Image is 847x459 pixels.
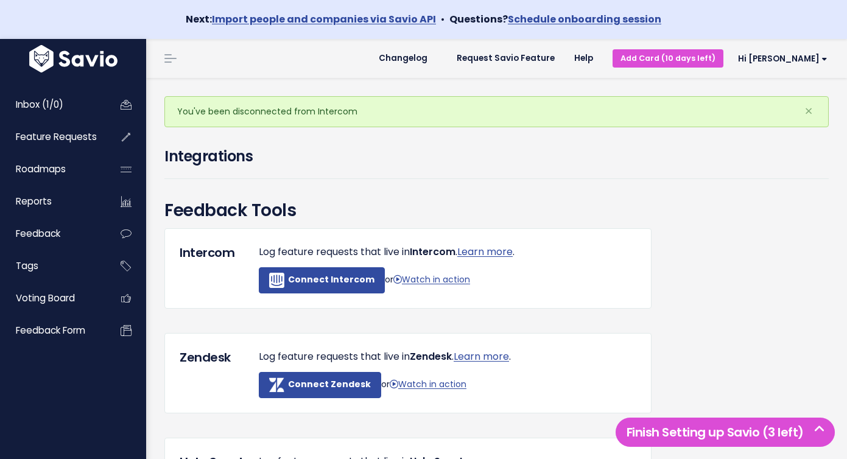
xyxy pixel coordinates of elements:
[441,12,445,26] span: •
[16,259,38,272] span: Tags
[16,292,75,304] span: Voting Board
[3,155,101,183] a: Roadmaps
[804,101,813,121] span: ×
[449,12,661,26] strong: Questions?
[410,349,452,363] span: Zendesk
[269,273,284,288] img: Intercom_light_3x.19bbb763e272.png
[792,97,825,126] button: Close
[16,130,97,143] span: Feature Requests
[180,244,241,262] h5: Intercom
[180,348,241,366] h5: Zendesk
[16,324,85,337] span: Feedback form
[186,12,436,26] strong: Next:
[738,54,828,63] span: Hi [PERSON_NAME]
[447,49,564,68] a: Request Savio Feature
[457,245,513,259] a: Learn more
[508,12,661,26] a: Schedule onboarding session
[288,378,371,390] b: Connect Zendesk
[269,377,284,393] img: zendesk-icon-white.cafc32ec9a01.png
[379,54,427,63] span: Changelog
[393,273,470,286] a: Watch in action
[410,245,455,259] span: Intercom
[3,220,101,248] a: Feedback
[723,49,837,68] a: Hi [PERSON_NAME]
[613,49,723,67] a: Add Card (10 days left)
[3,284,101,312] a: Voting Board
[259,267,385,293] a: Connect Intercom
[3,123,101,151] a: Feature Requests
[390,378,466,390] a: Watch in action
[16,195,52,208] span: Reports
[259,372,381,398] button: Connect Zendesk
[288,273,374,286] b: Connect Intercom
[259,348,636,366] p: Log feature requests that live in . .
[16,163,66,175] span: Roadmaps
[259,244,636,261] p: Log feature requests that live in . .
[16,227,60,240] span: Feedback
[3,317,101,345] a: Feedback form
[259,267,636,293] p: or
[621,423,829,441] h5: Finish Setting up Savio (3 left)
[164,96,829,127] div: You've been disconnected from Intercom
[3,187,101,215] a: Reports
[564,49,603,68] a: Help
[164,145,829,167] h4: Integrations
[3,91,101,119] a: Inbox (1/0)
[26,45,121,72] img: logo-white.9d6f32f41409.svg
[16,98,63,111] span: Inbox (1/0)
[212,12,436,26] a: Import people and companies via Savio API
[164,198,829,223] h3: Feedback Tools
[3,252,101,280] a: Tags
[454,349,509,363] a: Learn more
[259,372,624,398] form: or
